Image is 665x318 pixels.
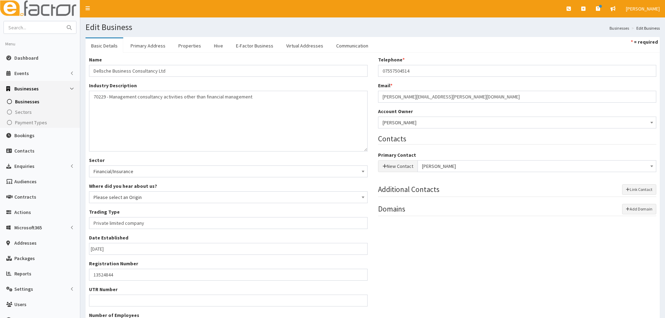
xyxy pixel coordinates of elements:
[14,209,31,215] span: Actions
[14,163,35,169] span: Enquiries
[14,255,35,261] span: Packages
[609,25,629,31] a: Businesses
[2,96,80,107] a: Businesses
[622,184,656,195] button: Link Contact
[14,86,39,92] span: Businesses
[125,38,171,53] a: Primary Address
[14,301,27,308] span: Users
[634,39,658,45] strong: = required
[86,23,660,32] h1: Edit Business
[15,109,32,115] span: Sectors
[378,56,405,63] label: Telephone
[378,184,657,197] legend: Additional Contacts
[14,70,29,76] span: Events
[14,240,37,246] span: Addresses
[331,38,374,53] a: Communication
[630,25,660,31] li: Edit Business
[378,117,657,128] span: Laura Bradshaw
[89,208,120,215] label: Trading Type
[89,165,368,177] span: Financial/Insurance
[89,82,137,89] label: Industry Description
[86,38,123,53] a: Basic Details
[626,6,660,12] span: [PERSON_NAME]
[94,192,363,202] span: Please select an Origin
[89,91,368,151] textarea: 70229 - Management consultancy activities other than financial management
[14,55,38,61] span: Dashboard
[14,148,35,154] span: Contacts
[14,178,37,185] span: Audiences
[281,38,329,53] a: Virtual Addresses
[622,204,656,214] button: Add Domain
[14,224,42,231] span: Microsoft365
[15,98,39,105] span: Businesses
[14,271,31,277] span: Reports
[89,286,118,293] label: UTR Number
[89,260,138,267] label: Registration Number
[383,118,652,127] span: Laura Bradshaw
[89,157,105,164] label: Sector
[89,191,368,203] span: Please select an Origin
[94,167,363,176] span: Financial/Insurance
[208,38,229,53] a: Hive
[378,204,657,216] legend: Domains
[378,160,418,172] button: New Contact
[378,108,413,115] label: Account Owner
[89,234,128,241] label: Date Established
[230,38,279,53] a: E-Factor Business
[173,38,207,53] a: Properties
[14,286,33,292] span: Settings
[14,194,36,200] span: Contracts
[89,183,157,190] label: Where did you hear about us?
[14,132,35,139] span: Bookings
[418,160,657,172] span: Adelle Sanderson
[378,151,416,158] label: Primary Contact
[2,107,80,117] a: Sectors
[378,134,657,145] legend: Contacts
[89,56,102,63] label: Name
[15,119,47,126] span: Payment Types
[2,117,80,128] a: Payment Types
[378,82,392,89] label: Email
[4,21,62,34] input: Search...
[422,161,652,171] span: Adelle Sanderson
